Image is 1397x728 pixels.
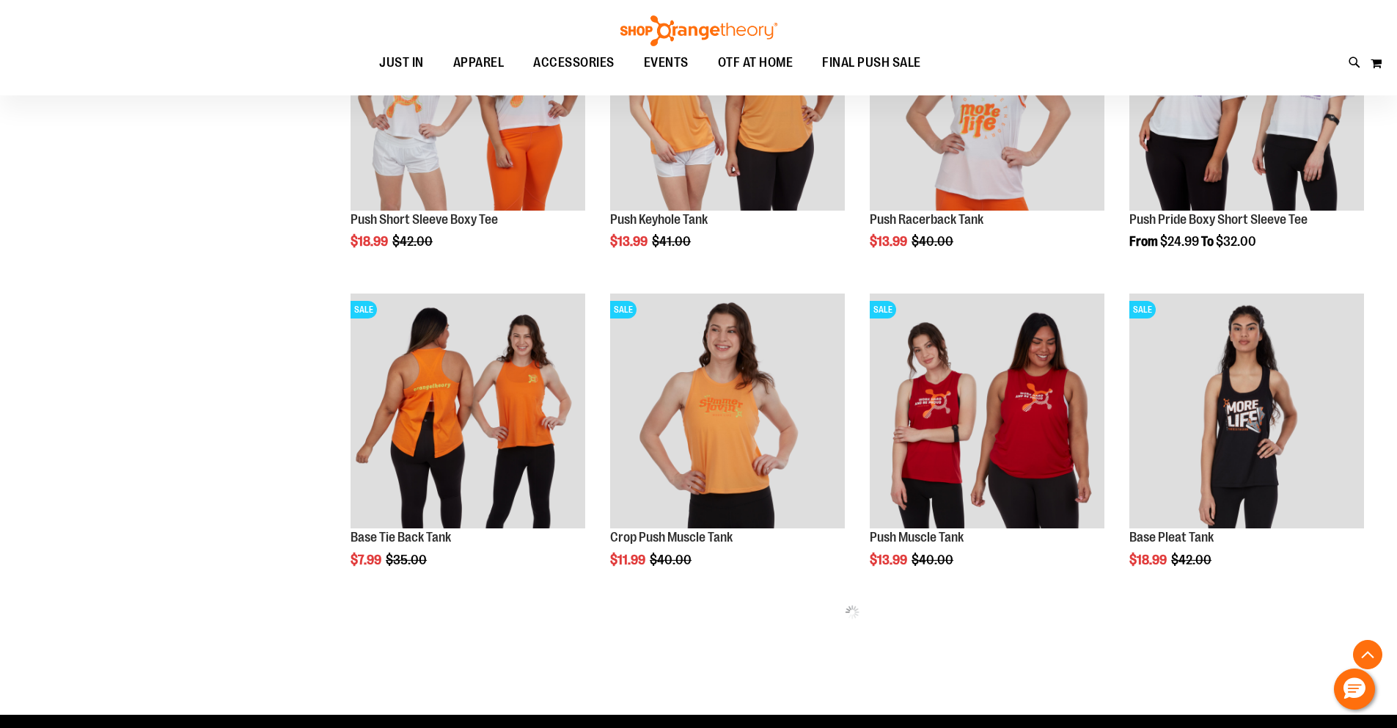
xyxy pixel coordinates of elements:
span: From [1129,234,1158,249]
div: product [1122,286,1371,605]
a: APPAREL [439,46,519,79]
a: OTF AT HOME [703,46,808,80]
a: Crop Push Muscle Tank [610,530,733,545]
span: APPAREL [453,46,505,79]
span: $13.99 [870,553,909,567]
a: Product image for Crop Push Muscle TankSALE [610,294,845,531]
a: JUST IN [364,46,439,80]
img: ias-spinner.gif [845,605,859,619]
a: Push Racerback Tank [870,212,983,227]
span: $18.99 [351,234,390,249]
a: Push Pride Boxy Short Sleeve Tee [1129,212,1308,227]
span: ACCESSORIES [533,46,615,79]
a: Push Short Sleeve Boxy Tee [351,212,498,227]
img: Product image for Base Pleat Tank [1129,294,1364,528]
span: FINAL PUSH SALE [822,46,921,79]
span: $42.00 [1171,553,1214,567]
button: Back To Top [1353,640,1382,669]
span: SALE [610,301,637,318]
span: $35.00 [386,553,429,567]
a: Base Tie Back Tank [351,530,451,545]
img: Product image for Push Muscle Tank [870,294,1104,528]
img: Product image for Crop Push Muscle Tank [610,294,845,528]
span: $40.00 [650,553,694,567]
span: EVENTS [644,46,689,79]
a: Base Pleat Tank [1129,530,1214,545]
img: Shop Orangetheory [618,15,780,46]
a: ACCESSORIES [518,46,629,80]
a: FINAL PUSH SALE [807,46,936,80]
span: $24.99 [1160,234,1199,249]
a: EVENTS [629,46,703,80]
span: $13.99 [610,234,650,249]
span: $40.00 [912,553,956,567]
span: $42.00 [392,234,435,249]
div: product [343,286,593,605]
span: $40.00 [912,234,956,249]
span: OTF AT HOME [718,46,793,79]
span: $41.00 [652,234,693,249]
a: Product image for Base Pleat TankSALE [1129,294,1364,531]
div: product [603,286,852,605]
span: JUST IN [379,46,424,79]
span: To [1201,234,1214,249]
div: product [862,286,1112,605]
img: Product image for Base Tie Back Tank [351,294,585,528]
span: $11.99 [610,553,648,567]
span: $13.99 [870,234,909,249]
span: SALE [351,301,377,318]
span: $7.99 [351,553,384,567]
span: SALE [1129,301,1156,318]
a: Product image for Push Muscle TankSALE [870,294,1104,531]
a: Product image for Base Tie Back TankSALE [351,294,585,531]
a: Push Muscle Tank [870,530,964,545]
span: $32.00 [1216,234,1256,249]
a: Push Keyhole Tank [610,212,708,227]
span: $18.99 [1129,553,1169,567]
span: SALE [870,301,896,318]
button: Hello, have a question? Let’s chat. [1334,669,1375,710]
